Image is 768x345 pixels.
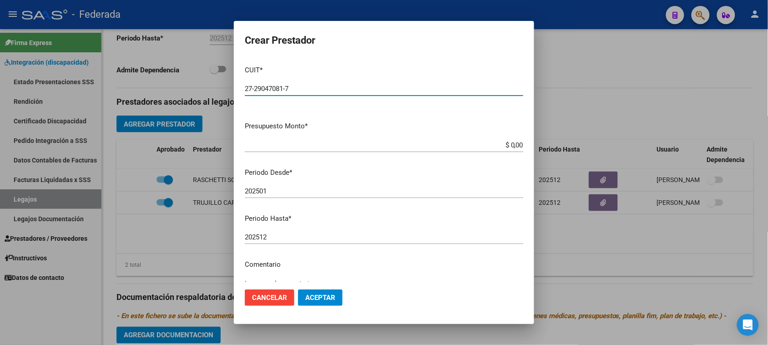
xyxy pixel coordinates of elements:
[245,65,523,76] p: CUIT
[245,213,523,224] p: Periodo Hasta
[245,167,523,178] p: Periodo Desde
[245,289,294,306] button: Cancelar
[245,32,523,49] h2: Crear Prestador
[245,121,523,132] p: Presupuesto Monto
[298,289,343,306] button: Aceptar
[737,314,759,336] div: Open Intercom Messenger
[245,259,523,270] p: Comentario
[305,294,335,302] span: Aceptar
[252,294,287,302] span: Cancelar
